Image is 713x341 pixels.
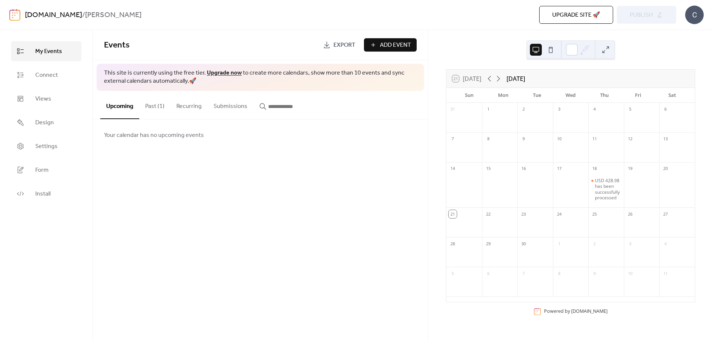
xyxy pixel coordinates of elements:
[449,135,457,143] div: 7
[626,269,634,278] div: 10
[449,240,457,248] div: 28
[364,38,417,52] button: Add Event
[9,9,20,21] img: logo
[82,8,85,22] b: /
[555,105,563,114] div: 3
[520,269,528,278] div: 7
[555,210,563,218] div: 24
[35,47,62,56] span: My Events
[25,8,82,22] a: [DOMAIN_NAME]
[486,88,520,103] div: Mon
[655,88,689,103] div: Sat
[449,165,457,173] div: 14
[621,88,655,103] div: Fri
[11,89,81,109] a: Views
[104,69,417,86] span: This site is currently using the free tier. to create more calendars, show more than 10 events an...
[207,67,242,79] a: Upgrade now
[484,269,492,278] div: 6
[590,105,599,114] div: 4
[661,210,670,218] div: 27
[11,160,81,180] a: Form
[520,135,528,143] div: 9
[35,118,54,127] span: Design
[449,210,457,218] div: 21
[555,165,563,173] div: 17
[571,308,608,315] a: [DOMAIN_NAME]
[484,240,492,248] div: 29
[685,6,704,24] div: C
[208,91,253,118] button: Submissions
[626,165,634,173] div: 19
[590,240,599,248] div: 2
[595,178,621,201] div: USD 428.98 has been successfully processed
[554,88,587,103] div: Wed
[520,105,528,114] div: 2
[139,91,170,118] button: Past (1)
[484,135,492,143] div: 8
[520,88,554,103] div: Tue
[484,165,492,173] div: 15
[626,105,634,114] div: 5
[11,65,81,85] a: Connect
[626,135,634,143] div: 12
[11,41,81,61] a: My Events
[587,88,621,103] div: Thu
[484,210,492,218] div: 22
[626,210,634,218] div: 26
[520,165,528,173] div: 16
[555,135,563,143] div: 10
[318,38,361,52] a: Export
[104,131,204,140] span: Your calendar has no upcoming events
[590,135,599,143] div: 11
[85,8,141,22] b: [PERSON_NAME]
[626,240,634,248] div: 3
[100,91,139,119] button: Upcoming
[588,178,624,201] div: USD 428.98 has been successfully processed
[661,240,670,248] div: 4
[380,41,411,50] span: Add Event
[661,135,670,143] div: 13
[555,240,563,248] div: 1
[11,136,81,156] a: Settings
[507,74,525,83] div: [DATE]
[11,184,81,204] a: Install
[539,6,613,24] button: Upgrade site 🚀
[544,308,608,315] div: Powered by
[333,41,355,50] span: Export
[104,37,130,53] span: Events
[449,105,457,114] div: 31
[590,165,599,173] div: 18
[484,105,492,114] div: 1
[661,165,670,173] div: 20
[452,88,486,103] div: Sun
[170,91,208,118] button: Recurring
[661,105,670,114] div: 6
[35,166,49,175] span: Form
[35,142,58,151] span: Settings
[555,269,563,278] div: 8
[590,210,599,218] div: 25
[552,11,600,20] span: Upgrade site 🚀
[590,269,599,278] div: 9
[35,95,51,104] span: Views
[520,210,528,218] div: 23
[35,190,51,199] span: Install
[661,269,670,278] div: 11
[449,269,457,278] div: 5
[35,71,58,80] span: Connect
[520,240,528,248] div: 30
[11,112,81,132] a: Design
